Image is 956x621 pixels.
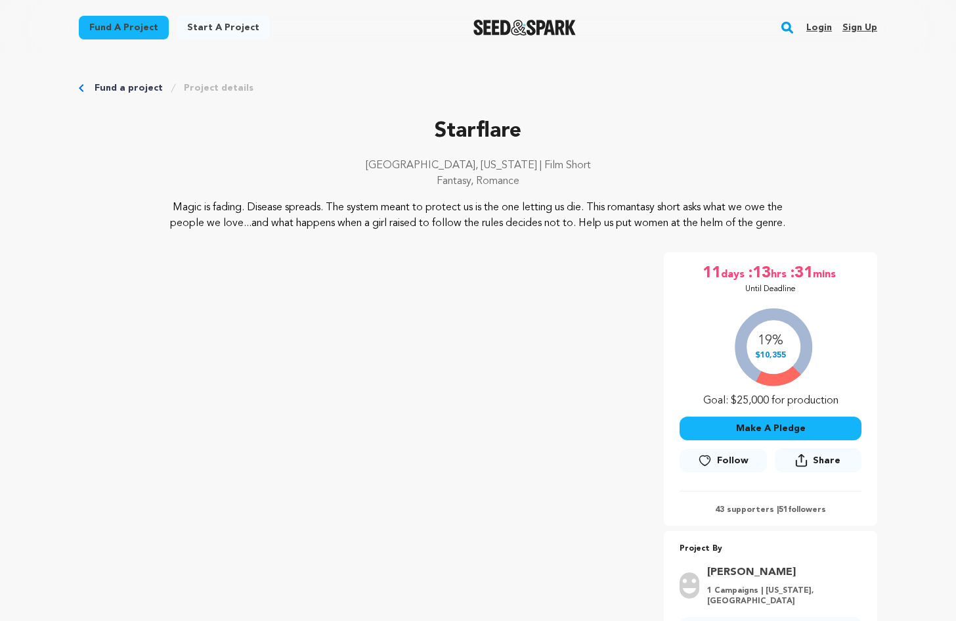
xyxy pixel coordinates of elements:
p: 43 supporters | followers [680,505,861,515]
span: days [721,263,747,284]
a: Follow [680,449,766,472]
span: Share [813,454,840,467]
p: 1 Campaigns | [US_STATE], [GEOGRAPHIC_DATA] [707,586,854,607]
div: Breadcrumb [79,81,877,95]
button: Share [775,448,861,472]
a: Sign up [842,17,877,38]
span: :13 [747,263,771,284]
span: mins [813,263,838,284]
a: Project details [184,81,253,95]
span: 51 [779,506,788,514]
p: Fantasy, Romance [79,173,877,189]
p: Starflare [79,116,877,147]
img: Seed&Spark Logo Dark Mode [473,20,576,35]
p: Project By [680,541,861,557]
span: hrs [771,263,789,284]
span: Share [775,448,861,478]
p: Until Deadline [745,284,796,294]
button: Make A Pledge [680,417,861,440]
a: Fund a project [79,16,169,39]
p: [GEOGRAPHIC_DATA], [US_STATE] | Film Short [79,158,877,173]
a: Login [806,17,832,38]
span: 11 [703,263,721,284]
span: Follow [717,454,749,467]
a: Seed&Spark Homepage [473,20,576,35]
a: Fund a project [95,81,163,95]
span: :31 [789,263,813,284]
a: Start a project [177,16,270,39]
img: user.png [680,572,699,599]
p: Magic is fading. Disease spreads. The system meant to protect us is the one letting us die. This ... [159,200,798,231]
a: Goto Laura Ricci profile [707,564,854,580]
